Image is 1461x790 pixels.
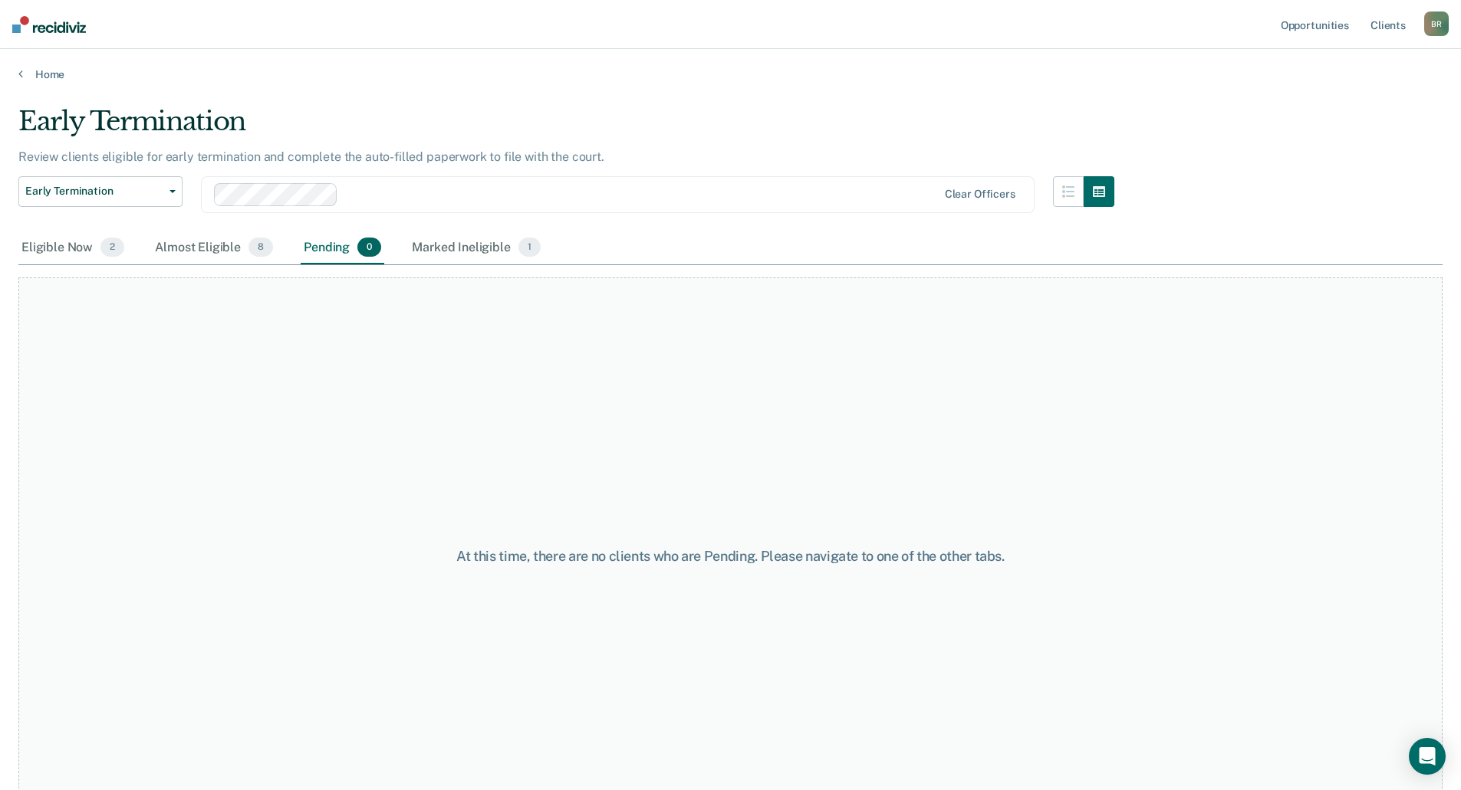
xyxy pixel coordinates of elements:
[518,238,541,257] span: 1
[18,176,183,207] button: Early Termination
[18,149,604,164] p: Review clients eligible for early termination and complete the auto-filled paperwork to file with...
[152,231,276,265] div: Almost Eligible8
[1424,11,1449,36] button: BR
[945,188,1015,201] div: Clear officers
[100,238,124,257] span: 2
[18,231,127,265] div: Eligible Now2
[25,185,163,198] span: Early Termination
[12,16,86,33] img: Recidiviz
[301,231,384,265] div: Pending0
[1409,738,1446,775] div: Open Intercom Messenger
[18,67,1443,81] a: Home
[18,106,1114,149] div: Early Termination
[409,231,544,265] div: Marked Ineligible1
[375,548,1087,565] div: At this time, there are no clients who are Pending. Please navigate to one of the other tabs.
[1424,11,1449,36] div: B R
[248,238,273,257] span: 8
[357,238,381,257] span: 0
